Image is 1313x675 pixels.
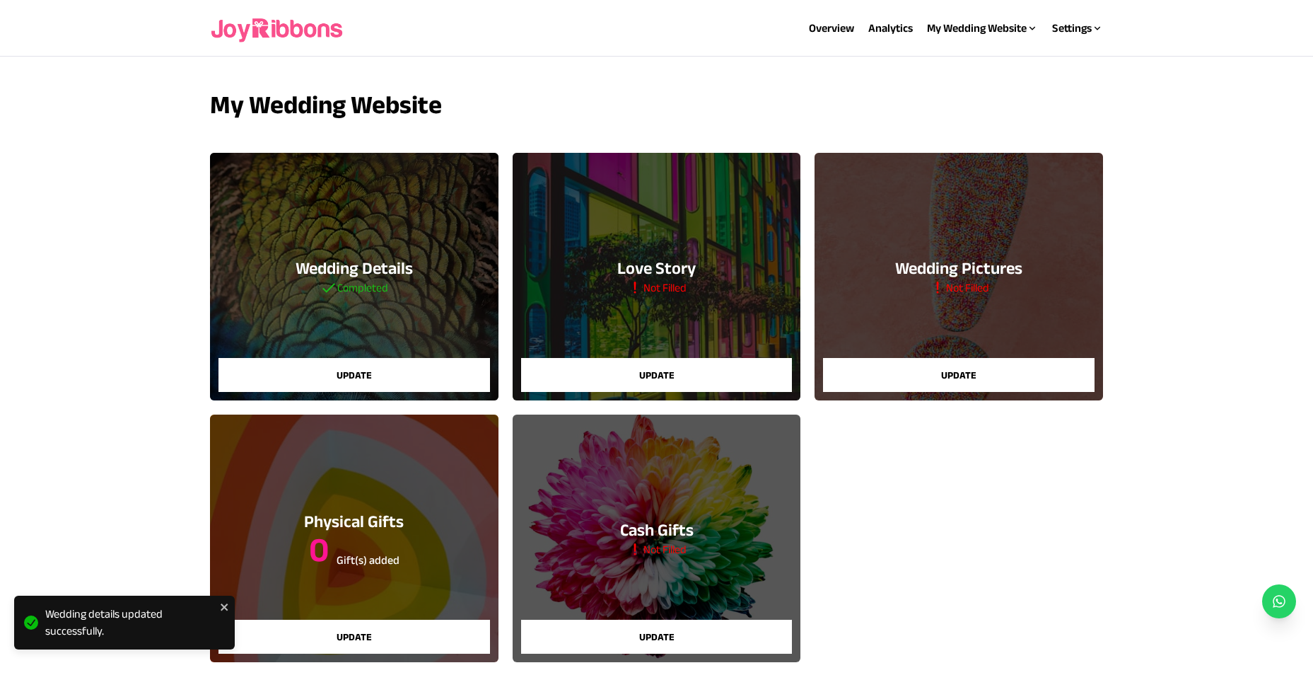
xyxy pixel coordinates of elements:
[620,519,694,541] h3: Cash Gifts
[617,257,696,279] h3: Love Story
[218,358,490,392] button: Update
[513,153,801,400] a: Love StoryNot FilledUpdate
[895,257,1022,279] h3: Wedding Pictures
[823,358,1095,392] button: Update
[210,6,346,51] img: joyribbons
[304,533,404,567] h3: 0
[927,20,1038,37] div: My Wedding Website
[210,415,498,662] a: Physical Gifts0 Gift(s) addedUpdate
[809,22,854,34] a: Overview
[868,22,913,34] a: Analytics
[210,153,498,400] a: Wedding DetailsCompletedUpdate
[929,279,989,296] h5: Not Filled
[304,510,404,533] h3: Physical Gifts
[1052,20,1103,37] div: Settings
[296,257,413,279] h3: Wedding Details
[337,554,399,566] sub: Gift(s) added
[320,279,388,296] h5: Completed
[513,415,801,662] a: Cash GiftsNot FilledUpdate
[45,606,216,640] div: Wedding details updated successfully.
[815,153,1103,400] a: Wedding PicturesNot FilledUpdate
[210,91,1103,119] h3: My Wedding Website
[620,541,694,558] h5: Not Filled
[220,601,229,613] button: close
[521,358,793,392] button: Update
[626,279,687,296] h5: Not Filled
[218,620,490,654] button: Update
[521,620,793,654] button: Update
